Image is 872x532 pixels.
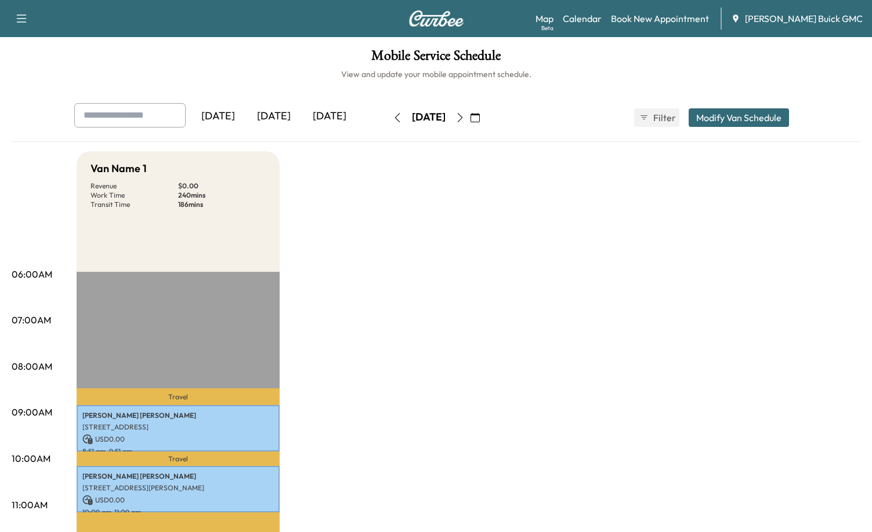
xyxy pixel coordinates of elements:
div: [DATE] [412,110,446,125]
p: [STREET_ADDRESS] [82,422,274,432]
p: 09:00AM [12,405,52,419]
p: 10:00AM [12,451,50,465]
p: 07:00AM [12,313,51,327]
button: Modify Van Schedule [689,108,789,127]
div: [DATE] [190,103,246,130]
p: 8:51 am - 9:51 am [82,447,274,456]
p: 08:00AM [12,359,52,373]
h6: View and update your mobile appointment schedule. [12,68,860,80]
p: $ 0.00 [178,181,266,191]
a: MapBeta [535,12,553,25]
p: Revenue [91,181,178,191]
img: Curbee Logo [408,10,464,27]
p: Travel [77,388,280,405]
p: 06:00AM [12,267,52,281]
p: 240 mins [178,191,266,200]
p: [PERSON_NAME] [PERSON_NAME] [82,411,274,420]
p: [STREET_ADDRESS][PERSON_NAME] [82,483,274,493]
p: Travel [77,451,280,465]
div: [DATE] [246,103,302,130]
div: [DATE] [302,103,357,130]
p: 11:00AM [12,498,48,512]
p: [PERSON_NAME] [PERSON_NAME] [82,472,274,481]
p: Transit Time [91,200,178,209]
h1: Mobile Service Schedule [12,49,860,68]
span: Filter [653,111,674,125]
button: Filter [634,108,679,127]
a: Book New Appointment [611,12,709,25]
p: USD 0.00 [82,495,274,505]
span: [PERSON_NAME] Buick GMC [745,12,863,25]
div: Beta [541,24,553,32]
h5: Van Name 1 [91,161,147,177]
p: 186 mins [178,200,266,209]
p: Work Time [91,191,178,200]
a: Calendar [563,12,602,25]
p: 10:09 am - 11:09 am [82,508,274,517]
p: USD 0.00 [82,434,274,444]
